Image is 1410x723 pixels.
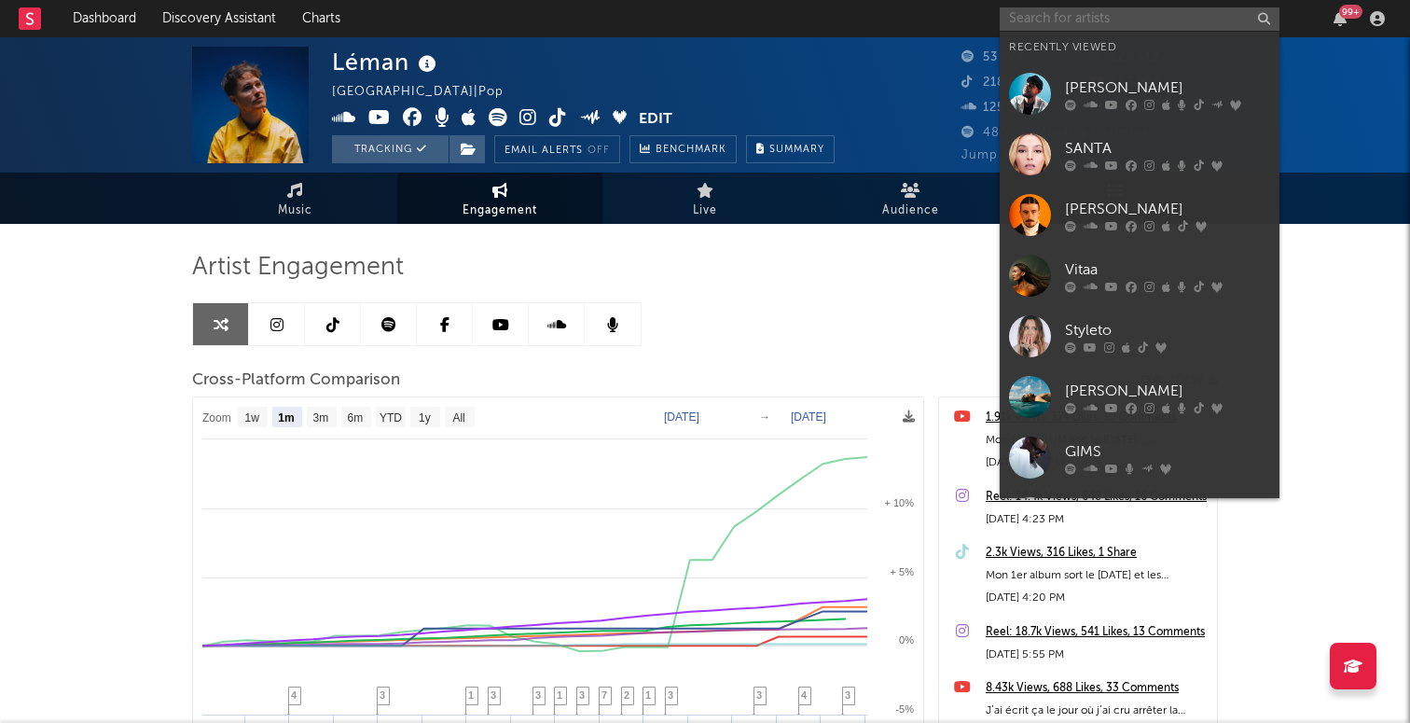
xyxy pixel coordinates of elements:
[961,127,1150,139] span: 480 089 Monthly Listeners
[419,411,431,424] text: 1y
[693,200,717,222] span: Live
[845,689,850,701] span: 3
[1065,258,1270,281] div: Vitaa
[1065,198,1270,220] div: [PERSON_NAME]
[656,139,726,161] span: Benchmark
[1000,367,1279,427] a: [PERSON_NAME]
[899,634,914,646] text: 0%
[1000,185,1279,245] a: [PERSON_NAME]
[756,689,762,701] span: 3
[245,411,260,424] text: 1w
[961,76,1033,89] span: 218 800
[332,81,525,104] div: [GEOGRAPHIC_DATA] | Pop
[624,689,629,701] span: 2
[452,411,464,424] text: All
[986,429,1208,452] div: Mon 1er ALBUM sort le [DATE] 🌙 (Précommandes dispo 👀)
[645,689,651,701] span: 1
[192,173,397,224] a: Music
[1000,124,1279,185] a: SANTA
[587,146,610,156] em: Off
[601,689,607,701] span: 7
[1000,7,1279,31] input: Search for artists
[986,644,1208,666] div: [DATE] 5:55 PM
[882,200,939,222] span: Audience
[801,689,807,701] span: 4
[986,587,1208,609] div: [DATE] 4:20 PM
[769,145,824,155] span: Summary
[961,51,1025,63] span: 53 974
[1000,245,1279,306] a: Vitaa
[986,700,1208,722] div: J’ai écrit ça le jour où j’ai cru arrêter la musique (au final j’arrête pas) ❤️‍🩹
[380,411,402,424] text: YTD
[1000,63,1279,124] a: [PERSON_NAME]
[332,47,441,77] div: Léman
[491,689,496,701] span: 3
[192,257,404,279] span: Artist Engagement
[380,689,385,701] span: 3
[885,497,915,508] text: + 10%
[986,486,1208,508] a: Reel: 14.4k Views, 648 Likes, 16 Comments
[986,621,1208,644] a: Reel: 18.7k Views, 541 Likes, 13 Comments
[986,407,1208,429] a: 1.91k Views, 374 Likes, 10 Comments
[278,200,312,222] span: Music
[986,542,1208,564] a: 2.3k Views, 316 Likes, 1 Share
[891,566,915,577] text: + 5%
[278,411,294,424] text: 1m
[535,689,541,701] span: 3
[961,102,1004,114] span: 125
[986,677,1208,700] a: 8.43k Views, 688 Likes, 33 Comments
[1065,76,1270,99] div: [PERSON_NAME]
[895,703,914,715] text: -5%
[629,135,737,163] a: Benchmark
[1000,488,1279,549] a: [PERSON_NAME]
[348,411,364,424] text: 6m
[1334,11,1347,26] button: 99+
[1000,427,1279,488] a: GIMS
[986,452,1208,474] div: [DATE] 4:26 PM
[1009,36,1270,59] div: Recently Viewed
[313,411,329,424] text: 3m
[463,200,537,222] span: Engagement
[332,135,449,163] button: Tracking
[291,689,297,701] span: 4
[746,135,835,163] button: Summary
[1339,5,1362,19] div: 99 +
[494,135,620,163] button: Email AlertsOff
[791,410,826,424] text: [DATE]
[668,689,673,701] span: 3
[759,410,770,424] text: →
[986,564,1208,587] div: Mon 1er album sort le [DATE] et les précommandes sont dispo avec le lien en bio 🌙 Il y a quelques...
[664,410,699,424] text: [DATE]
[192,369,400,392] span: Cross-Platform Comparison
[639,108,672,132] button: Edit
[1000,306,1279,367] a: Styleto
[202,411,231,424] text: Zoom
[397,173,602,224] a: Engagement
[602,173,808,224] a: Live
[808,173,1013,224] a: Audience
[986,508,1208,531] div: [DATE] 4:23 PM
[1065,440,1270,463] div: GIMS
[1065,380,1270,402] div: [PERSON_NAME]
[1065,137,1270,160] div: SANTA
[579,689,585,701] span: 3
[557,689,562,701] span: 1
[961,149,1071,161] span: Jump Score: 66.1
[468,689,474,701] span: 1
[1065,319,1270,341] div: Styleto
